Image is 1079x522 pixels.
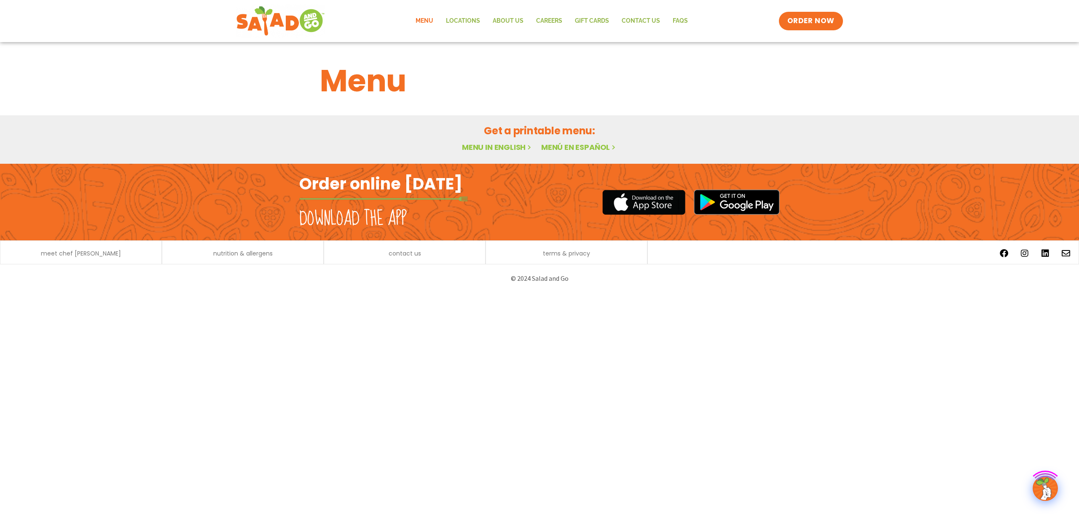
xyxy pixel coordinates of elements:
[541,142,617,152] a: Menú en español
[779,12,843,30] a: ORDER NOW
[236,4,325,38] img: new-SAG-logo-768×292
[409,11,694,31] nav: Menu
[543,250,590,256] a: terms & privacy
[569,11,615,31] a: GIFT CARDS
[213,250,273,256] a: nutrition & allergens
[666,11,694,31] a: FAQs
[787,16,835,26] span: ORDER NOW
[299,207,407,231] h2: Download the app
[320,58,759,104] h1: Menu
[440,11,486,31] a: Locations
[299,197,468,201] img: fork
[530,11,569,31] a: Careers
[303,273,776,284] p: © 2024 Salad and Go
[320,123,759,138] h2: Get a printable menu:
[409,11,440,31] a: Menu
[41,250,121,256] a: meet chef [PERSON_NAME]
[615,11,666,31] a: Contact Us
[462,142,533,152] a: Menu in English
[486,11,530,31] a: About Us
[389,250,421,256] a: contact us
[694,189,780,215] img: google_play
[602,189,685,216] img: appstore
[299,173,462,194] h2: Order online [DATE]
